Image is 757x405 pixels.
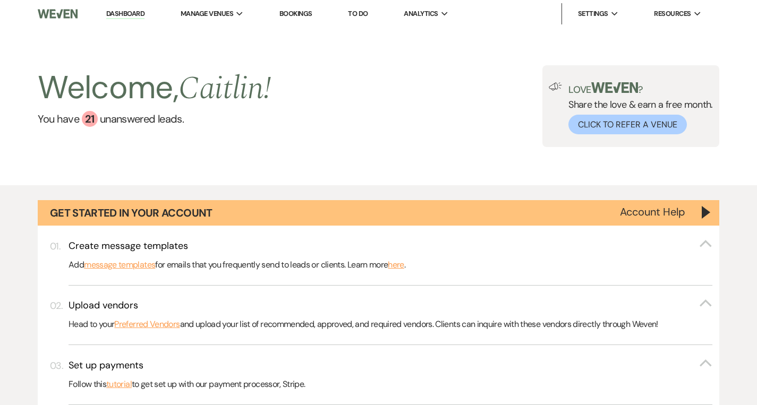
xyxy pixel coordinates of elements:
[38,65,271,111] h2: Welcome,
[84,258,155,272] a: message templates
[106,9,144,19] a: Dashboard
[69,359,143,372] h3: Set up payments
[69,377,712,391] p: Follow this to get set up with our payment processor, Stripe.
[591,82,639,93] img: weven-logo-green.svg
[568,82,713,94] p: Love ?
[69,299,712,312] button: Upload vendors
[562,82,713,134] div: Share the love & earn a free month.
[38,3,78,25] img: Weven Logo
[279,9,312,18] a: Bookings
[348,9,368,18] a: To Do
[178,64,271,113] span: Caitlin !
[106,377,132,391] a: tutorial
[114,317,180,331] a: Preferred Vendors
[568,115,687,134] button: Click to Refer a Venue
[69,317,712,331] p: Head to your and upload your list of recommended, approved, and required vendors. Clients can inq...
[388,258,404,272] a: here
[69,239,712,253] button: Create message templates
[654,8,691,19] span: Resources
[50,205,212,220] h1: Get Started in Your Account
[69,239,188,253] h3: Create message templates
[69,299,138,312] h3: Upload vendors
[69,359,712,372] button: Set up payments
[578,8,608,19] span: Settings
[549,82,562,91] img: loud-speaker-illustration.svg
[620,206,685,217] button: Account Help
[82,111,98,127] div: 21
[38,111,271,127] a: You have 21 unanswered leads.
[69,258,712,272] p: Add for emails that you frequently send to leads or clients. Learn more .
[181,8,233,19] span: Manage Venues
[404,8,438,19] span: Analytics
